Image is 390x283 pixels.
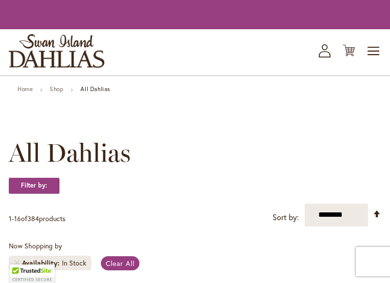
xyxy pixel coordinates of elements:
a: Clear All [101,256,139,270]
label: Sort by: [273,208,299,226]
span: Now Shopping by [9,241,62,250]
span: Availability [22,258,62,268]
iframe: Launch Accessibility Center [7,248,35,276]
a: Home [18,85,33,93]
strong: All Dahlias [80,85,110,93]
span: 16 [14,214,21,223]
div: In Stock [62,258,86,268]
a: Shop [50,85,63,93]
a: store logo [9,34,104,68]
p: - of products [9,211,65,226]
strong: Filter by: [9,177,59,194]
span: All Dahlias [9,138,131,168]
span: Clear All [106,259,135,268]
span: 1 [9,214,12,223]
span: 384 [27,214,39,223]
